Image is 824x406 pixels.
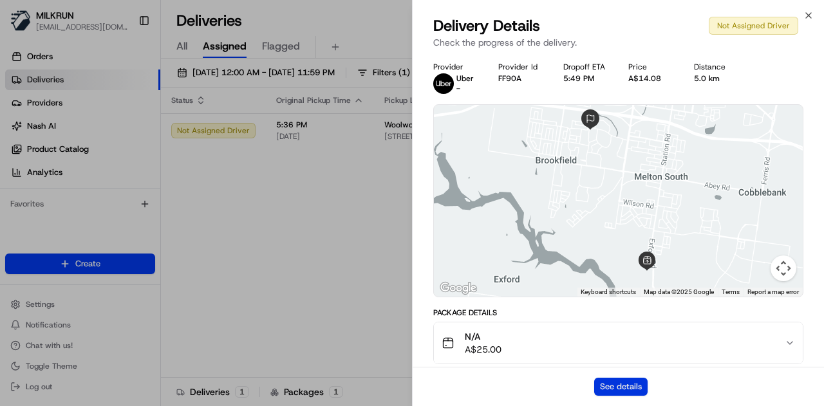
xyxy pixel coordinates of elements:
[437,280,480,297] img: Google
[771,255,796,281] button: Map camera controls
[433,62,478,72] div: Provider
[694,62,738,72] div: Distance
[594,378,648,396] button: See details
[433,73,454,94] img: uber-new-logo.jpeg
[465,343,501,356] span: A$25.00
[437,280,480,297] a: Open this area in Google Maps (opens a new window)
[628,73,673,84] div: A$14.08
[628,62,673,72] div: Price
[498,62,543,72] div: Provider Id
[498,73,521,84] button: FF90A
[581,288,636,297] button: Keyboard shortcuts
[456,73,474,84] span: Uber
[694,73,738,84] div: 5.0 km
[465,330,501,343] span: N/A
[433,308,803,318] div: Package Details
[433,36,803,49] p: Check the progress of the delivery.
[434,322,803,364] button: N/AA$25.00
[563,62,608,72] div: Dropoff ETA
[747,288,799,295] a: Report a map error
[433,15,540,36] span: Delivery Details
[644,288,714,295] span: Map data ©2025 Google
[456,84,460,94] span: -
[722,288,740,295] a: Terms (opens in new tab)
[563,73,608,84] div: 5:49 PM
